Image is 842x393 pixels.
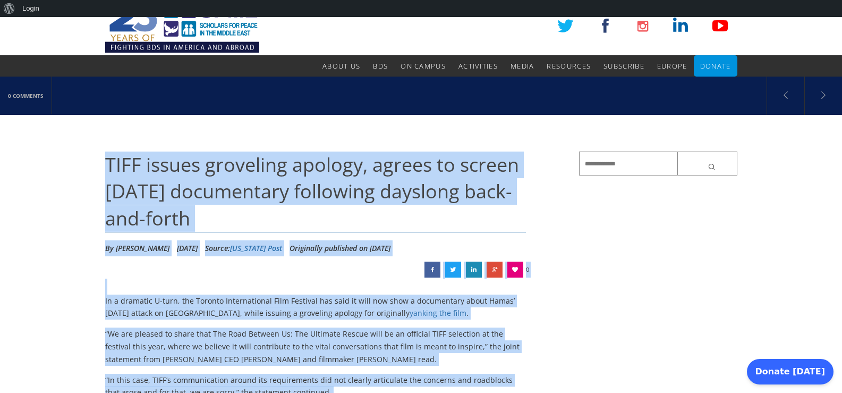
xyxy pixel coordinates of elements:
p: In a dramatic U-turn, the Toronto International Film Festival has said it will now show a documen... [105,295,526,320]
a: Media [511,55,534,77]
a: BDS [373,55,388,77]
span: On Campus [401,61,446,71]
a: Donate [700,55,731,77]
span: BDS [373,61,388,71]
a: TIFF issues groveling apology, agrees to screen Oct. 7 documentary following dayslong back-and-forth [466,262,482,278]
a: [US_STATE] Post [230,243,282,253]
a: TIFF issues groveling apology, agrees to screen Oct. 7 documentary following dayslong back-and-forth [487,262,503,278]
div: Source: [205,240,282,256]
li: [DATE] [177,240,198,256]
span: Donate [700,61,731,71]
span: TIFF issues groveling apology, agrees to screen [DATE] documentary following dayslong back-and-forth [105,152,519,231]
a: Subscribe [603,55,644,77]
span: Subscribe [603,61,644,71]
a: About Us [322,55,360,77]
li: Originally published on [DATE] [290,240,390,256]
a: yanking the film [410,308,466,318]
li: By [PERSON_NAME] [105,240,169,256]
a: On Campus [401,55,446,77]
span: About Us [322,61,360,71]
span: Resources [547,61,591,71]
span: Media [511,61,534,71]
p: “We are pleased to share that The Road Between Us: The Ultimate Rescue will be an official TIFF s... [105,328,526,365]
a: Europe [657,55,687,77]
a: Activities [458,55,498,77]
span: Activities [458,61,498,71]
span: 0 [526,262,529,278]
span: Europe [657,61,687,71]
a: TIFF issues groveling apology, agrees to screen Oct. 7 documentary following dayslong back-and-forth [424,262,440,278]
a: Resources [547,55,591,77]
a: TIFF issues groveling apology, agrees to screen Oct. 7 documentary following dayslong back-and-forth [445,262,461,278]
